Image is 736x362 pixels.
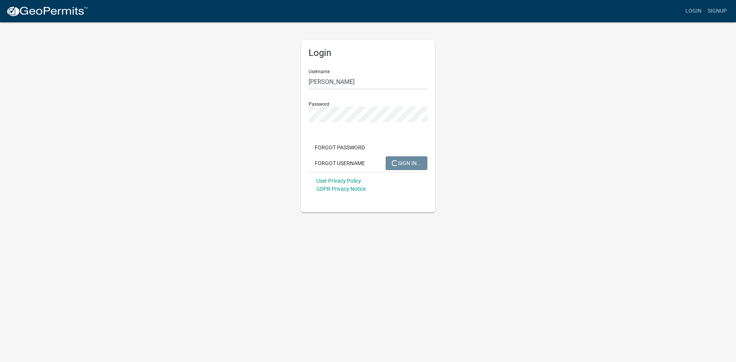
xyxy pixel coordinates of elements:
h5: Login [309,48,427,59]
button: Forgot Password [309,141,371,154]
a: Login [682,4,705,18]
a: User Privacy Policy [316,178,361,184]
button: SIGN IN... [386,156,427,170]
a: GDPR Privacy Notice [316,186,366,192]
span: SIGN IN... [392,160,421,166]
button: Forgot Username [309,156,371,170]
a: Signup [705,4,730,18]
